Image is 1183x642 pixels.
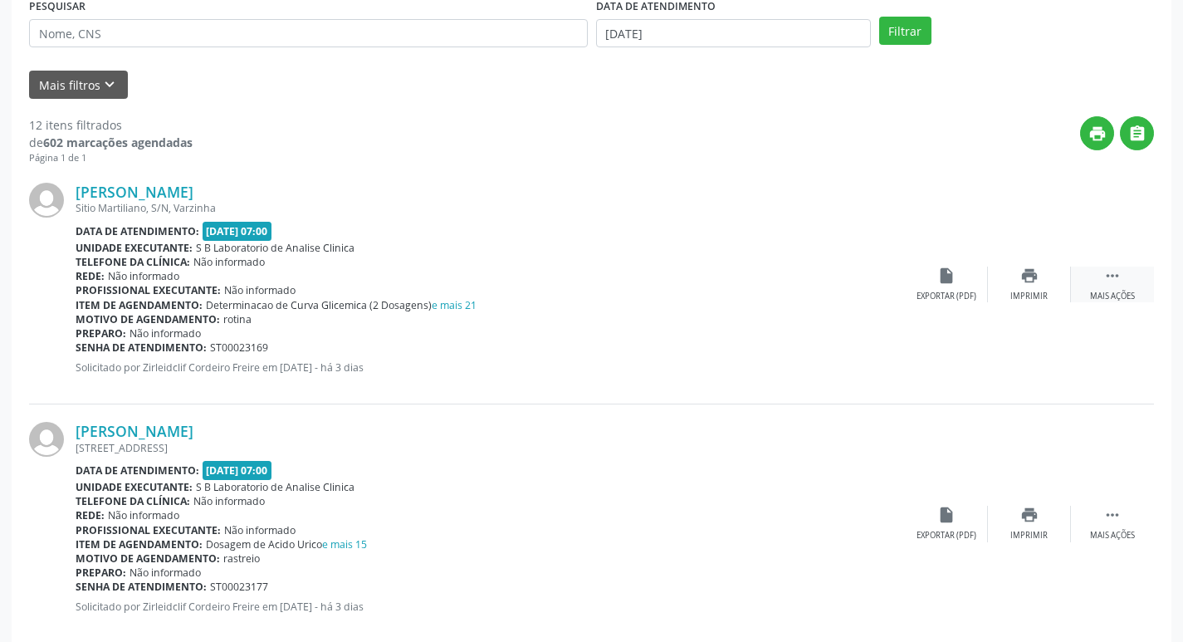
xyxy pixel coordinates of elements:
[130,566,201,580] span: Não informado
[100,76,119,94] i: keyboard_arrow_down
[196,241,354,255] span: S B Laboratorio de Analise Clinica
[130,326,201,341] span: Não informado
[76,298,203,312] b: Item de agendamento:
[29,19,588,47] input: Nome, CNS
[193,494,265,508] span: Não informado
[76,480,193,494] b: Unidade executante:
[206,298,477,312] span: Determinacao de Curva Glicemica (2 Dosagens)
[1128,125,1146,143] i: 
[322,537,367,551] a: e mais 15
[29,422,64,457] img: img
[76,255,190,269] b: Telefone da clínica:
[29,71,128,100] button: Mais filtroskeyboard_arrow_down
[1120,116,1154,150] button: 
[196,480,354,494] span: S B Laboratorio de Analise Clinica
[203,222,272,241] span: [DATE] 07:00
[879,17,931,45] button: Filtrar
[76,283,221,297] b: Profissional executante:
[108,508,179,522] span: Não informado
[76,341,207,355] b: Senha de atendimento:
[1103,267,1122,285] i: 
[76,600,905,614] p: Solicitado por Zirleidclif Cordeiro Freire em [DATE] - há 3 dias
[29,134,193,151] div: de
[76,523,221,537] b: Profissional executante:
[43,135,193,150] strong: 602 marcações agendadas
[223,312,252,326] span: rotina
[76,241,193,255] b: Unidade executante:
[1020,506,1039,524] i: print
[432,298,477,312] a: e mais 21
[193,255,265,269] span: Não informado
[1103,506,1122,524] i: 
[29,116,193,134] div: 12 itens filtrados
[29,151,193,165] div: Página 1 de 1
[76,463,199,478] b: Data de atendimento:
[223,551,260,566] span: rastreio
[1088,125,1107,143] i: print
[917,291,976,302] div: Exportar (PDF)
[76,551,220,566] b: Motivo de agendamento:
[108,269,179,283] span: Não informado
[76,566,126,580] b: Preparo:
[206,537,367,551] span: Dosagem de Acido Urico
[76,441,905,455] div: [STREET_ADDRESS]
[76,312,220,326] b: Motivo de agendamento:
[76,494,190,508] b: Telefone da clínica:
[76,326,126,341] b: Preparo:
[224,283,296,297] span: Não informado
[224,523,296,537] span: Não informado
[1080,116,1114,150] button: print
[937,267,956,285] i: insert_drive_file
[937,506,956,524] i: insert_drive_file
[210,341,268,355] span: ST00023169
[76,580,207,594] b: Senha de atendimento:
[1010,291,1048,302] div: Imprimir
[76,183,193,201] a: [PERSON_NAME]
[76,224,199,238] b: Data de atendimento:
[76,422,193,440] a: [PERSON_NAME]
[1020,267,1039,285] i: print
[1090,530,1135,542] div: Mais ações
[1010,530,1048,542] div: Imprimir
[203,461,272,480] span: [DATE] 07:00
[76,508,105,522] b: Rede:
[76,201,905,215] div: Sitio Martiliano, S/N, Varzinha
[210,580,268,594] span: ST00023177
[29,183,64,218] img: img
[76,360,905,375] p: Solicitado por Zirleidclif Cordeiro Freire em [DATE] - há 3 dias
[76,269,105,283] b: Rede:
[596,19,871,47] input: Selecione um intervalo
[76,537,203,551] b: Item de agendamento:
[917,530,976,542] div: Exportar (PDF)
[1090,291,1135,302] div: Mais ações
